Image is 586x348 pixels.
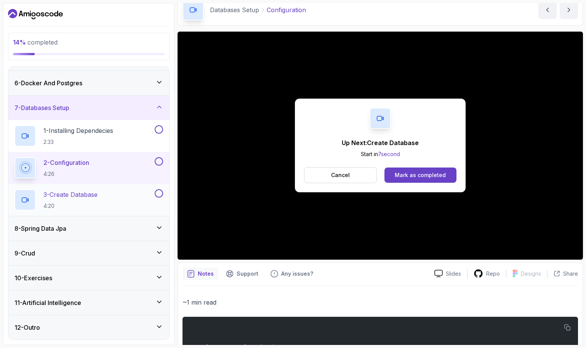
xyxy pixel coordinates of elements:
button: notes button [183,268,218,280]
button: next content [560,1,578,19]
p: Notes [198,270,214,278]
p: 4:26 [43,170,89,178]
h3: 12 - Outro [14,323,40,332]
p: Designs [521,270,541,278]
span: completed [13,38,58,46]
button: Cancel [304,167,377,183]
h3: 7 - Databases Setup [14,103,69,112]
p: Up Next: Create Database [342,138,419,147]
button: 12-Outro [8,315,169,340]
p: 1 - Installing Dependecies [43,126,113,135]
button: 3-Create Database4:20 [14,189,163,211]
span: 14 % [13,38,26,46]
p: Start in [342,150,419,158]
button: 1-Installing Dependecies2:33 [14,125,163,147]
button: Share [547,270,578,278]
div: Mark as completed [395,171,446,179]
a: Slides [428,270,467,278]
button: 10-Exercises [8,266,169,290]
h3: 8 - Spring Data Jpa [14,224,66,233]
p: 4:20 [43,202,98,210]
p: Support [237,270,258,278]
button: 9-Crud [8,241,169,265]
p: Configuration [267,5,306,14]
a: Dashboard [8,8,63,20]
a: Repo [468,269,506,278]
p: Cancel [331,171,350,179]
button: 8-Spring Data Jpa [8,216,169,241]
h3: 6 - Docker And Postgres [14,78,82,88]
button: 6-Docker And Postgres [8,71,169,95]
p: 2 - Configuration [43,158,89,167]
button: Feedback button [266,268,318,280]
iframe: 2 - Configuration [178,32,583,260]
span: 7 second [378,151,400,157]
button: previous content [538,1,557,19]
p: Slides [446,270,461,278]
p: 3 - Create Database [43,190,98,199]
h3: 11 - Artificial Intelligence [14,298,81,307]
h3: 10 - Exercises [14,273,52,283]
p: Databases Setup [210,5,259,14]
p: 2:33 [43,138,113,146]
p: Any issues? [281,270,313,278]
button: 7-Databases Setup [8,96,169,120]
button: Support button [221,268,263,280]
h3: 9 - Crud [14,249,35,258]
button: Mark as completed [384,168,456,183]
button: 2-Configuration4:26 [14,157,163,179]
p: ~1 min read [183,297,578,308]
p: Repo [486,270,500,278]
p: Share [563,270,578,278]
button: 11-Artificial Intelligence [8,291,169,315]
